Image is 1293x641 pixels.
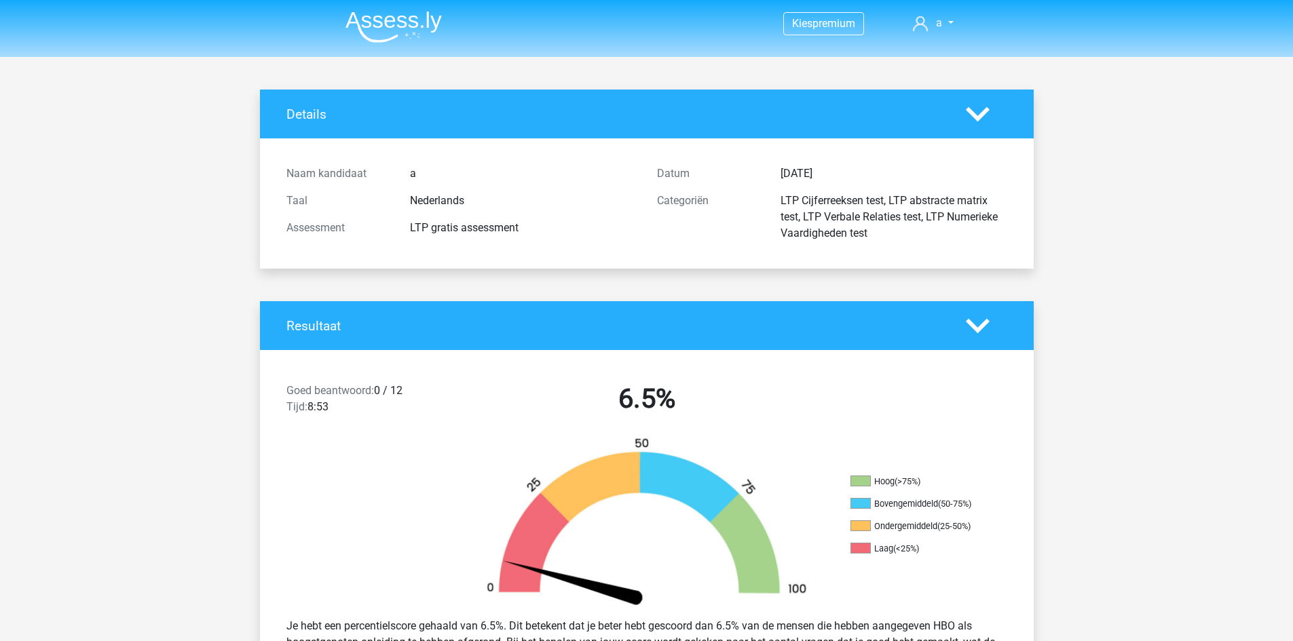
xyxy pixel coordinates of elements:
[647,166,770,182] div: Datum
[936,16,942,29] span: a
[850,520,986,532] li: Ondergemiddeld
[286,318,945,334] h4: Resultaat
[345,11,442,43] img: Assessly
[770,166,1017,182] div: [DATE]
[784,14,863,33] a: Kiespremium
[850,498,986,510] li: Bovengemiddeld
[850,543,986,555] li: Laag
[937,521,971,531] div: (25-50%)
[938,499,971,509] div: (50-75%)
[400,220,647,236] div: LTP gratis assessment
[472,383,822,415] h2: 6.5%
[893,543,919,553] div: (<25%)
[286,400,307,413] span: Tijd:
[276,166,400,182] div: Naam kandidaat
[400,166,647,182] div: a
[812,17,855,30] span: premium
[895,476,920,486] div: (>75%)
[286,384,374,397] span: Goed beantwoord:
[276,220,400,236] div: Assessment
[464,437,830,607] img: 7.1507af49f25e.png
[907,15,958,31] a: a
[276,193,400,209] div: Taal
[400,193,647,209] div: Nederlands
[850,475,986,488] li: Hoog
[647,193,770,241] div: Categoriën
[286,106,945,122] h4: Details
[792,17,812,30] span: Kies
[770,193,1017,241] div: LTP Cijferreeksen test, LTP abstracte matrix test, LTP Verbale Relaties test, LTP Numerieke Vaard...
[276,383,462,421] div: 0 / 12 8:53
